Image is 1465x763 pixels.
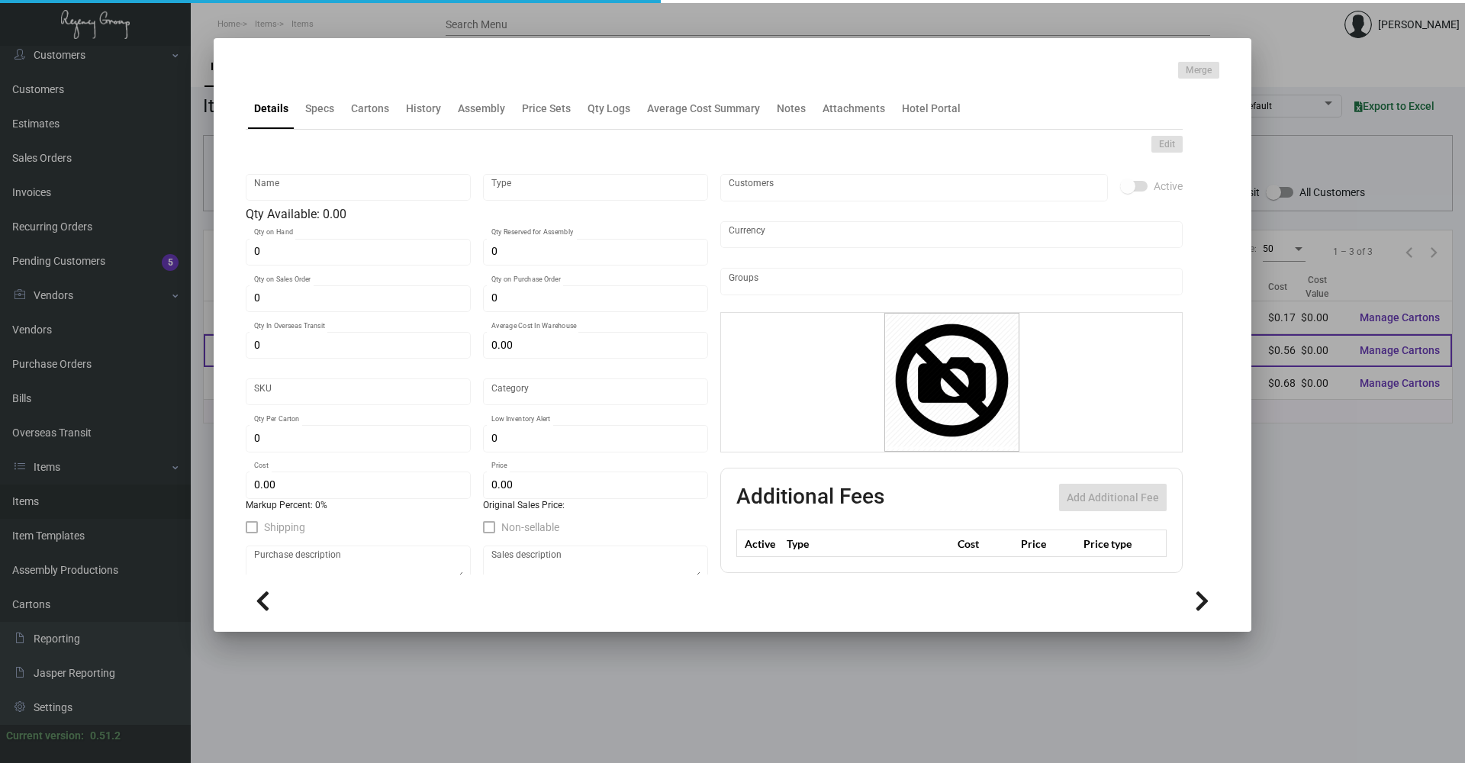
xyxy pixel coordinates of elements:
div: 0.51.2 [90,728,121,744]
div: History [406,101,441,117]
th: Cost [954,530,1016,557]
div: Notes [777,101,806,117]
span: Merge [1186,64,1212,77]
span: Shipping [264,518,305,536]
h2: Additional Fees [736,484,884,511]
div: Current version: [6,728,84,744]
div: Attachments [823,101,885,117]
th: Price [1017,530,1080,557]
div: Cartons [351,101,389,117]
button: Edit [1151,136,1183,153]
th: Price type [1080,530,1148,557]
span: Add Additional Fee [1067,491,1159,504]
div: Qty Logs [588,101,630,117]
div: Hotel Portal [902,101,961,117]
div: Average Cost Summary [647,101,760,117]
span: Non-sellable [501,518,559,536]
span: Active [1154,177,1183,195]
input: Add new.. [729,275,1175,288]
th: Active [737,530,784,557]
div: Specs [305,101,334,117]
button: Add Additional Fee [1059,484,1167,511]
button: Merge [1178,62,1219,79]
div: Assembly [458,101,505,117]
span: Edit [1159,138,1175,151]
div: Qty Available: 0.00 [246,205,708,224]
div: Price Sets [522,101,571,117]
th: Type [783,530,954,557]
div: Details [254,101,288,117]
input: Add new.. [729,182,1100,194]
